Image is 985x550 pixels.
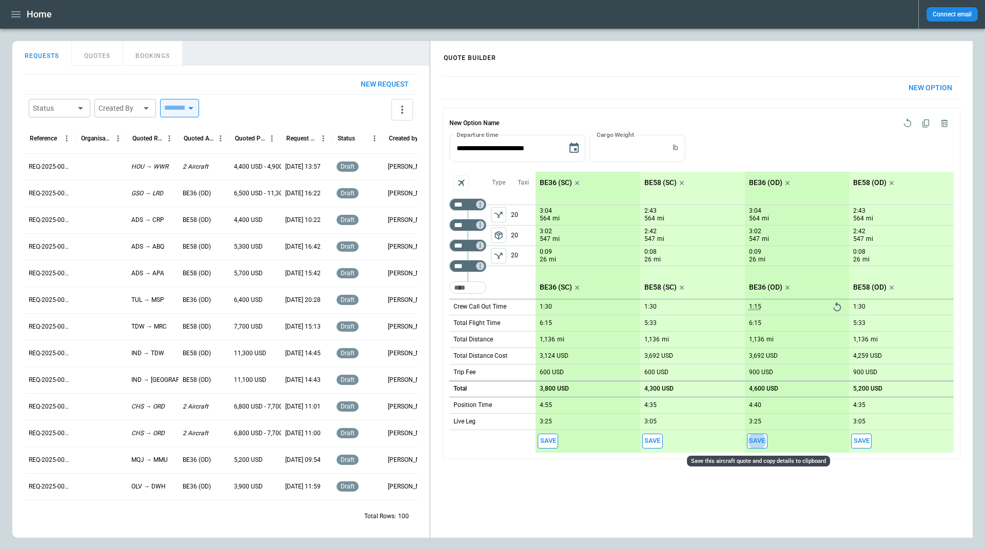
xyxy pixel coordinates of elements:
span: Save this aircraft quote and copy details to clipboard [538,434,558,449]
p: 547 [853,235,864,243]
p: REQ-2025-000241 [29,456,72,464]
p: Trip Fee [454,368,476,377]
p: BE36 (OD) [183,296,211,304]
p: mi [866,214,873,223]
div: Created by [389,135,418,142]
p: mi [871,335,878,344]
button: Organisation column menu [111,132,125,145]
p: [PERSON_NAME] [388,402,431,411]
label: Departure time [457,130,499,139]
div: scrollable content [536,172,954,453]
p: 600 USD [540,369,564,376]
p: [PERSON_NAME] [388,429,431,438]
button: Quoted Price column menu [265,132,279,145]
span: package_2 [494,230,504,240]
p: TDW → MRC [131,322,167,331]
p: 3,692 USD [644,352,673,360]
p: 26 [540,255,547,264]
div: Save this aircraft quote and copy details to clipboard [687,456,830,466]
span: draft [339,216,357,223]
p: 4:55 [540,401,552,409]
p: 900 USD [749,369,773,376]
div: Quoted Price [235,135,265,142]
p: 0:09 [540,248,552,256]
p: mi [762,235,769,243]
p: 600 USD [644,369,668,376]
p: [PERSON_NAME] [388,349,431,358]
span: draft [339,403,357,410]
h6: New Option Name [449,114,499,133]
p: 2:43 [644,207,657,215]
p: CHS → ORD [131,402,165,411]
p: [DATE] 11:59 [285,482,321,491]
span: draft [339,243,357,250]
p: 1,136 [853,336,869,343]
button: Save [642,434,663,449]
h4: QUOTE BUILDER [431,44,508,67]
span: Save this aircraft quote and copy details to clipboard [851,434,872,449]
p: 5:33 [644,319,657,327]
p: 1,136 [644,336,660,343]
p: mi [866,235,873,243]
h1: Home [27,8,52,21]
p: mi [657,214,664,223]
p: 2 Aircraft [183,429,208,438]
p: 5:33 [853,319,865,327]
button: Save [851,434,872,449]
p: mi [553,235,560,243]
p: 0:08 [644,248,657,256]
p: 3:04 [540,207,552,215]
p: [PERSON_NAME] [388,456,431,464]
div: scrollable content [430,68,973,467]
p: 1,136 [540,336,555,343]
p: [DATE] 11:00 [285,429,321,438]
button: left aligned [491,207,506,222]
p: [PERSON_NAME] [388,296,431,304]
p: 20 [511,246,536,266]
p: 4:35 [853,401,865,409]
p: MQJ → MMU [131,456,168,464]
p: REQ-2025-000240 [29,482,72,491]
p: 3,900 USD [234,482,263,491]
p: [PERSON_NAME] [388,162,431,171]
p: BE36 (OD) [183,482,211,491]
button: Quoted Aircraft column menu [214,132,227,145]
span: Type of sector [491,207,506,222]
div: Not found [449,219,486,231]
p: 547 [644,235,655,243]
p: 4:40 [749,401,761,409]
div: Quoted Aircraft [184,135,214,142]
button: Request Created At (UTC-05:00) column menu [317,132,330,145]
p: 5,200 USD [853,385,882,393]
p: BE36 (OD) [183,189,211,198]
p: 3:25 [540,418,552,425]
p: CHS → ORD [131,429,165,438]
p: [DATE] 15:42 [285,269,321,278]
p: 3:25 [749,418,761,425]
p: mi [657,235,664,243]
div: Not found [449,198,486,211]
p: 3:05 [644,418,657,425]
p: 4:35 [644,401,657,409]
p: mi [758,255,765,264]
p: [PERSON_NAME] [388,376,431,384]
button: more [391,99,413,120]
p: [DATE] 11:01 [285,402,321,411]
div: Created By [98,103,140,113]
div: Request Created At (UTC-05:00) [286,135,317,142]
p: 2 Aircraft [183,402,208,411]
p: 564 [853,214,864,223]
p: 1:30 [644,303,657,311]
p: mi [766,335,774,344]
p: 0:08 [853,248,865,256]
span: Duplicate quote option [917,114,935,133]
p: BE36 (OD) [749,178,782,187]
button: REQUESTS [12,41,72,66]
p: [DATE] 16:42 [285,242,321,251]
p: 5,200 USD [234,456,263,464]
p: 20 [511,226,536,246]
span: Save this aircraft quote and copy details to clipboard [642,434,663,449]
p: BE36 (OD) [183,456,211,464]
p: REQ-2025-000252 [29,162,72,171]
p: [PERSON_NAME] [388,189,431,198]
